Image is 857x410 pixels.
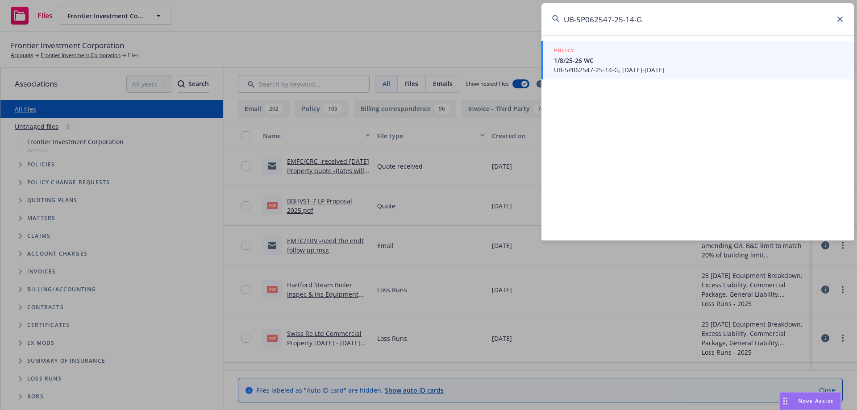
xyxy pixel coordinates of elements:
input: Search... [541,3,854,35]
button: Nova Assist [779,392,841,410]
a: POLICY1/8/25-26 WCUB-5P062547-25-14-G, [DATE]-[DATE] [541,41,854,79]
span: Nova Assist [798,397,833,405]
h5: POLICY [554,46,574,55]
span: UB-5P062547-25-14-G, [DATE]-[DATE] [554,65,843,75]
div: Drag to move [780,393,791,410]
span: 1/8/25-26 WC [554,56,843,65]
